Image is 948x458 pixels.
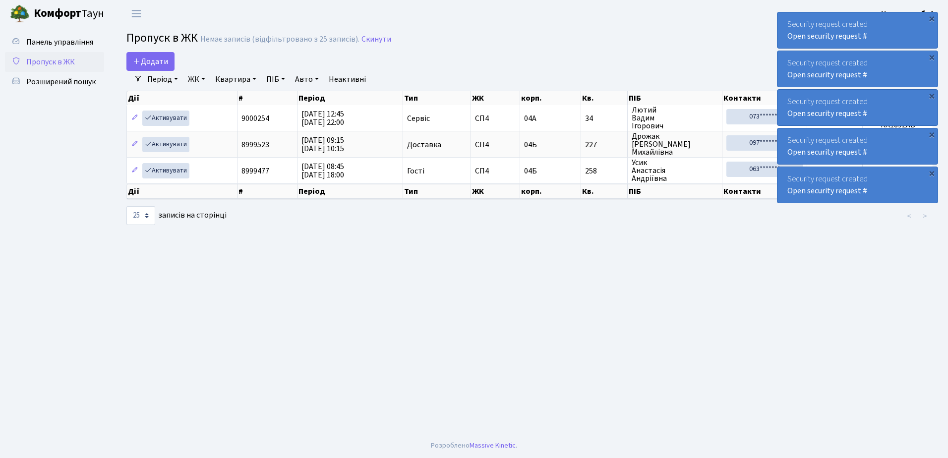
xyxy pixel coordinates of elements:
[787,69,867,80] a: Open security request #
[237,184,297,199] th: #
[787,185,867,196] a: Open security request #
[628,184,722,199] th: ПІБ
[777,128,938,164] div: Security request created
[471,184,520,199] th: ЖК
[126,206,227,225] label: записів на сторінці
[126,29,198,47] span: Пропуск в ЖК
[927,91,937,101] div: ×
[127,184,237,199] th: Дії
[241,166,269,176] span: 8999477
[143,71,182,88] a: Період
[26,57,75,67] span: Пропуск в ЖК
[262,71,289,88] a: ПІБ
[142,111,189,126] a: Активувати
[142,137,189,152] a: Активувати
[26,37,93,48] span: Панель управління
[787,147,867,158] a: Open security request #
[520,184,581,199] th: корп.
[520,91,581,105] th: корп.
[927,13,937,23] div: ×
[241,113,269,124] span: 9000254
[881,8,936,19] b: Консьєрж б. 4.
[585,141,623,149] span: 227
[237,91,297,105] th: #
[301,135,344,154] span: [DATE] 09:15 [DATE] 10:15
[325,71,370,88] a: Неактивні
[34,5,104,22] span: Таун
[126,206,155,225] select: записів на сторінці
[777,90,938,125] div: Security request created
[475,167,516,175] span: СП4
[297,91,403,105] th: Період
[632,106,718,130] span: Лютий Вадим Ігорович
[5,52,104,72] a: Пропуск в ЖК
[722,184,807,199] th: Контакти
[291,71,323,88] a: Авто
[431,440,517,451] div: Розроблено .
[297,184,403,199] th: Період
[407,114,430,122] span: Сервіс
[524,166,537,176] span: 04Б
[133,56,168,67] span: Додати
[361,35,391,44] a: Скинути
[777,167,938,203] div: Security request created
[200,35,359,44] div: Немає записів (відфільтровано з 25 записів).
[10,4,30,24] img: logo.png
[777,12,938,48] div: Security request created
[927,129,937,139] div: ×
[777,51,938,87] div: Security request created
[124,5,149,22] button: Переключити навігацію
[301,109,344,128] span: [DATE] 12:45 [DATE] 22:00
[475,114,516,122] span: СП4
[524,139,537,150] span: 04Б
[403,91,471,105] th: Тип
[184,71,209,88] a: ЖК
[5,32,104,52] a: Панель управління
[301,161,344,180] span: [DATE] 08:45 [DATE] 18:00
[471,91,520,105] th: ЖК
[475,141,516,149] span: СП4
[722,91,807,105] th: Контакти
[927,168,937,178] div: ×
[127,91,237,105] th: Дії
[628,91,722,105] th: ПІБ
[927,52,937,62] div: ×
[881,8,936,20] a: Консьєрж б. 4.
[581,91,628,105] th: Кв.
[5,72,104,92] a: Розширений пошук
[585,114,623,122] span: 34
[524,113,536,124] span: 04А
[787,108,867,119] a: Open security request #
[632,159,718,182] span: Усик Анастасія Андріївна
[241,139,269,150] span: 8999523
[403,184,471,199] th: Тип
[407,167,424,175] span: Гості
[585,167,623,175] span: 258
[407,141,441,149] span: Доставка
[126,52,175,71] a: Додати
[26,76,96,87] span: Розширений пошук
[211,71,260,88] a: Квартира
[632,132,718,156] span: Дрожак [PERSON_NAME] Михайлівна
[34,5,81,21] b: Комфорт
[581,184,628,199] th: Кв.
[142,163,189,178] a: Активувати
[470,440,516,451] a: Massive Kinetic
[787,31,867,42] a: Open security request #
